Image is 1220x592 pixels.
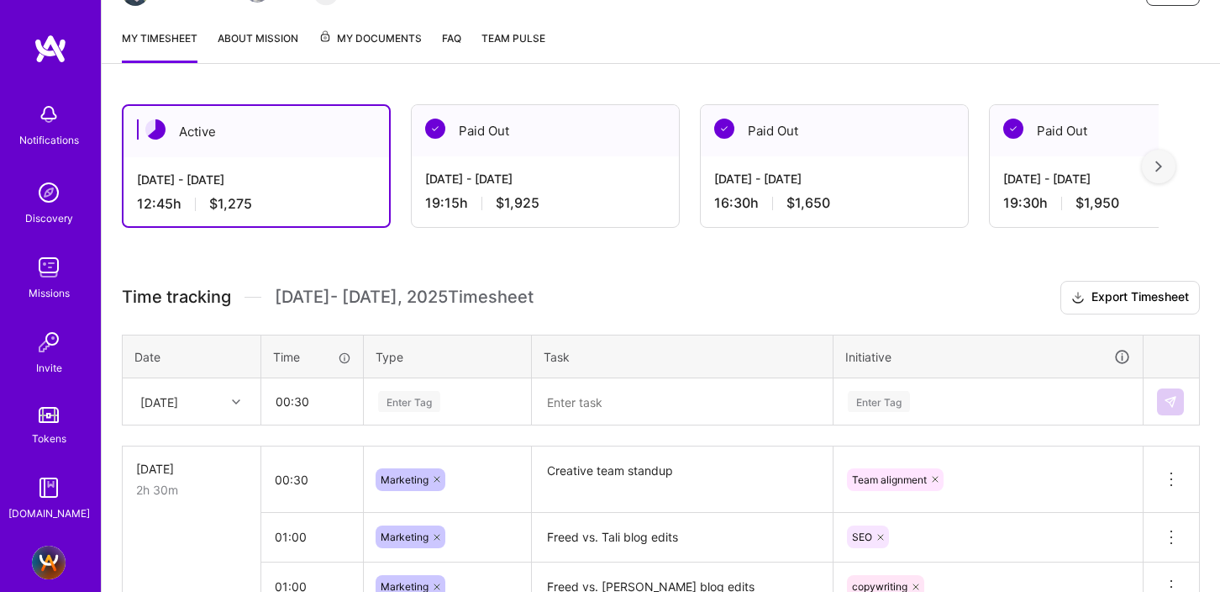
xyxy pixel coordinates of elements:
span: $1,950 [1075,194,1119,212]
input: HH:MM [261,457,363,502]
img: Paid Out [425,119,445,139]
img: logo [34,34,67,64]
span: Marketing [381,473,429,486]
div: 19:15 h [425,194,665,212]
span: [DATE] - [DATE] , 2025 Timesheet [275,287,534,308]
img: A.Team - Full-stack Demand Growth team! [32,546,66,579]
span: $1,275 [209,195,252,213]
div: [DATE] - [DATE] [137,171,376,188]
div: Invite [36,359,62,377]
span: My Documents [318,29,422,48]
img: Paid Out [714,119,734,139]
div: [DATE] [140,393,178,410]
img: Paid Out [1003,119,1023,139]
span: SEO [852,531,872,543]
i: icon Chevron [232,398,240,406]
div: Enter Tag [378,388,440,415]
span: Team Pulse [481,32,545,45]
textarea: Creative team standup [534,448,831,511]
span: Team alignment [852,473,927,486]
div: [DATE] [136,460,247,478]
div: Discovery [25,209,73,227]
span: $1,925 [496,194,539,212]
a: My timesheet [122,29,197,63]
img: Invite [32,325,66,359]
img: Submit [1164,395,1177,409]
img: Active [145,119,166,140]
a: My Documents [318,29,422,63]
div: Notifications [19,131,79,149]
div: Time [273,348,351,366]
img: tokens [39,407,59,423]
div: Paid Out [412,105,679,156]
div: Active [124,106,389,157]
input: HH:MM [262,379,362,424]
img: right [1155,161,1162,172]
img: discovery [32,176,66,209]
div: Enter Tag [848,388,910,415]
div: Initiative [845,347,1131,367]
a: Team Pulse [481,29,545,63]
div: [DATE] - [DATE] [714,170,954,188]
th: Date [123,335,261,378]
a: FAQ [442,29,461,63]
th: Type [364,335,532,378]
div: 2h 30m [136,481,247,499]
span: $1,650 [786,194,830,212]
div: Tokens [32,430,66,447]
img: bell [32,98,66,131]
i: icon Download [1071,289,1085,307]
th: Task [532,335,833,378]
button: Export Timesheet [1060,281,1200,314]
div: [DOMAIN_NAME] [8,505,90,522]
div: [DATE] - [DATE] [425,170,665,188]
span: Time tracking [122,287,231,308]
div: Paid Out [701,105,968,156]
div: 16:30 h [714,194,954,212]
img: guide book [32,471,66,505]
div: Missions [29,284,70,302]
span: Marketing [381,531,429,543]
a: About Mission [218,29,298,63]
a: A.Team - Full-stack Demand Growth team! [28,546,70,579]
div: 12:45 h [137,195,376,213]
img: teamwork [32,251,66,284]
textarea: Freed vs. Tali blog edits [534,515,831,561]
input: HH:MM [261,515,363,559]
